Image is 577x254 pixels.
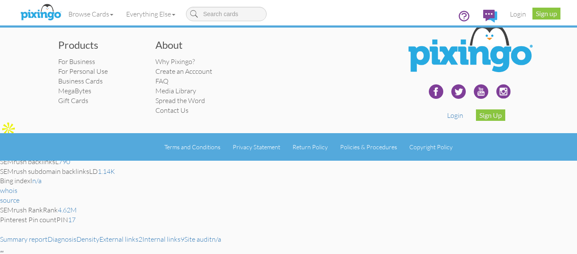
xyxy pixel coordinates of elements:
[447,111,463,120] a: Login
[532,8,560,20] a: Sign up
[120,3,182,25] a: Everything Else
[155,106,189,114] a: Contact Us
[401,16,538,81] img: Pixingo Logo
[155,67,212,75] a: Create an Acccount
[493,81,514,102] img: instagram.svg
[58,67,108,75] a: For Personal Use
[30,176,32,185] span: I
[58,39,143,50] h3: Products
[142,235,180,243] span: Internal links
[184,235,221,243] a: Site auditn/a
[43,206,58,214] span: Rank
[340,143,397,151] a: Policies & Procedures
[2,251,3,252] button: Configure panel
[293,143,328,151] a: Return Policy
[89,167,98,176] span: LD
[155,39,240,50] h3: About
[155,57,195,66] a: Why Pixingo?
[18,2,63,23] img: pixingo logo
[58,206,77,214] a: 4.62M
[59,157,70,166] a: 790
[483,10,497,22] img: comments.svg
[155,87,196,95] a: Media Library
[504,3,532,25] a: Login
[164,143,220,151] a: Terms and Conditions
[58,57,95,66] a: For Business
[76,235,99,243] span: Density
[186,7,267,21] input: Search cards
[233,143,280,151] a: Privacy Statement
[32,176,42,185] a: n/a
[99,235,138,243] span: External links
[58,87,91,95] a: MegaBytes
[448,81,469,102] img: twitter-240.png
[58,96,88,105] a: Gift Cards
[212,235,221,243] span: n/a
[184,235,212,243] span: Site audit
[55,157,59,166] span: L
[98,167,115,176] a: 1.14K
[470,81,492,102] img: youtube-240.png
[155,96,205,105] a: Spread the Word
[58,77,103,85] a: Business Cards
[56,215,68,224] span: PIN
[62,3,120,25] a: Browse Cards
[138,235,142,243] span: 2
[180,235,184,243] span: 9
[48,235,76,243] span: Diagnosis
[476,109,505,121] a: Sign Up
[155,77,169,85] a: FAQ
[68,215,76,224] a: 17
[425,81,447,102] img: facebook-240.png
[409,143,453,151] a: Copyright Policy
